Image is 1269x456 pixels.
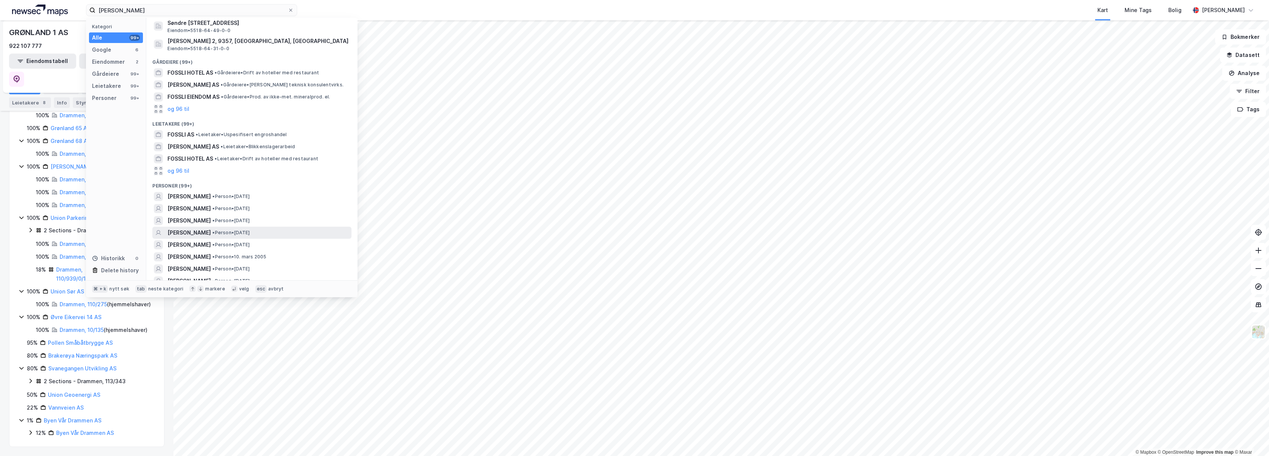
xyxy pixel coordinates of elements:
[9,26,69,38] div: GRØNLAND 1 AS
[27,162,40,171] div: 100%
[36,111,49,120] div: 100%
[212,218,215,223] span: •
[92,24,143,29] div: Kategori
[1231,102,1266,117] button: Tags
[51,138,91,144] a: Grønland 68 AS
[101,266,139,275] div: Delete history
[167,276,211,286] span: [PERSON_NAME]
[1222,66,1266,81] button: Analyse
[92,45,111,54] div: Google
[196,132,287,138] span: Leietaker • Uspesifisert engroshandel
[167,104,189,114] button: og 96 til
[167,80,219,89] span: [PERSON_NAME] AS
[12,5,68,16] img: logo.a4113a55bc3d86da70a041830d287a7e.svg
[44,226,125,235] div: 2 Sections - Drammen, 110/990
[212,254,266,260] span: Person • 10. mars 2005
[92,69,119,78] div: Gårdeiere
[212,254,215,259] span: •
[221,144,223,149] span: •
[92,57,125,66] div: Eiendommer
[92,254,125,263] div: Historikk
[212,206,250,212] span: Person • [DATE]
[51,215,100,221] a: Union Parkering AS
[221,82,223,88] span: •
[167,228,211,237] span: [PERSON_NAME]
[268,286,284,292] div: avbryt
[167,142,219,151] span: [PERSON_NAME] AS
[1125,6,1152,15] div: Mine Tags
[27,137,40,146] div: 100%
[212,193,215,199] span: •
[146,115,358,129] div: Leietakere (99+)
[36,428,46,438] div: 12%
[60,241,108,247] a: Drammen, 110/964
[167,154,213,163] span: FOSSLI HOTEL AS
[48,339,113,346] a: Pollen Småbåtbrygge AS
[1220,48,1266,63] button: Datasett
[36,300,49,309] div: 100%
[167,92,219,101] span: FOSSLI EIENDOM AS
[135,285,147,293] div: tab
[51,163,102,170] a: [PERSON_NAME] AS
[60,202,104,208] a: Drammen, 104/21
[205,286,225,292] div: markere
[167,264,211,273] span: [PERSON_NAME]
[36,252,49,261] div: 100%
[129,35,140,41] div: 99+
[146,53,358,67] div: Gårdeiere (99+)
[60,253,107,260] a: Drammen, 110/977
[27,351,38,360] div: 80%
[167,192,211,201] span: [PERSON_NAME]
[48,365,117,372] a: Svanegangen Utvikling AS
[92,285,108,293] div: ⌘ + k
[134,47,140,53] div: 6
[60,150,106,157] a: Drammen, 110/188
[60,175,146,184] div: ( hjemmelshaver )
[212,242,215,247] span: •
[167,252,211,261] span: [PERSON_NAME]
[44,417,101,424] a: Byen Vår Drammen AS
[215,70,319,76] span: Gårdeiere • Drift av hoteller med restaurant
[212,218,250,224] span: Person • [DATE]
[60,111,151,120] div: ( hjemmelshaver )
[215,156,318,162] span: Leietaker • Drift av hoteller med restaurant
[1158,450,1194,455] a: OpenStreetMap
[27,213,40,223] div: 100%
[36,325,49,335] div: 100%
[221,94,223,100] span: •
[56,265,155,283] div: ( hjemmelshaver )
[36,188,49,197] div: 100%
[221,82,344,88] span: Gårdeiere • [PERSON_NAME] teknisk konsulentvirks.
[1196,450,1234,455] a: Improve this map
[1202,6,1245,15] div: [PERSON_NAME]
[212,193,250,200] span: Person • [DATE]
[1168,6,1182,15] div: Bolig
[27,124,40,133] div: 100%
[167,166,189,175] button: og 96 til
[212,266,215,272] span: •
[167,130,194,139] span: FOSSLI AS
[27,287,40,296] div: 100%
[60,176,102,183] a: Drammen, 104/3
[221,144,295,150] span: Leietaker • Blikkenslagerarbeid
[239,286,249,292] div: velg
[36,149,49,158] div: 100%
[48,392,100,398] a: Union Geoenergi AS
[1251,325,1266,339] img: Z
[146,177,358,190] div: Personer (99+)
[9,97,51,108] div: Leietakere
[60,149,150,158] div: ( hjemmelshaver )
[167,28,230,34] span: Eiendom • 5518-64-49-0-0
[27,364,38,373] div: 80%
[212,278,250,284] span: Person • [DATE]
[167,68,213,77] span: FOSSLI HOTEL AS
[92,94,117,103] div: Personer
[134,59,140,65] div: 2
[167,204,211,213] span: [PERSON_NAME]
[167,37,348,46] span: [PERSON_NAME] 2, 9357, [GEOGRAPHIC_DATA], [GEOGRAPHIC_DATA]
[212,266,250,272] span: Person • [DATE]
[221,94,330,100] span: Gårdeiere • Prod. av ikke-met. mineralprod. el.
[27,338,38,347] div: 95%
[51,125,91,131] a: Grønland 65 AS
[212,278,215,284] span: •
